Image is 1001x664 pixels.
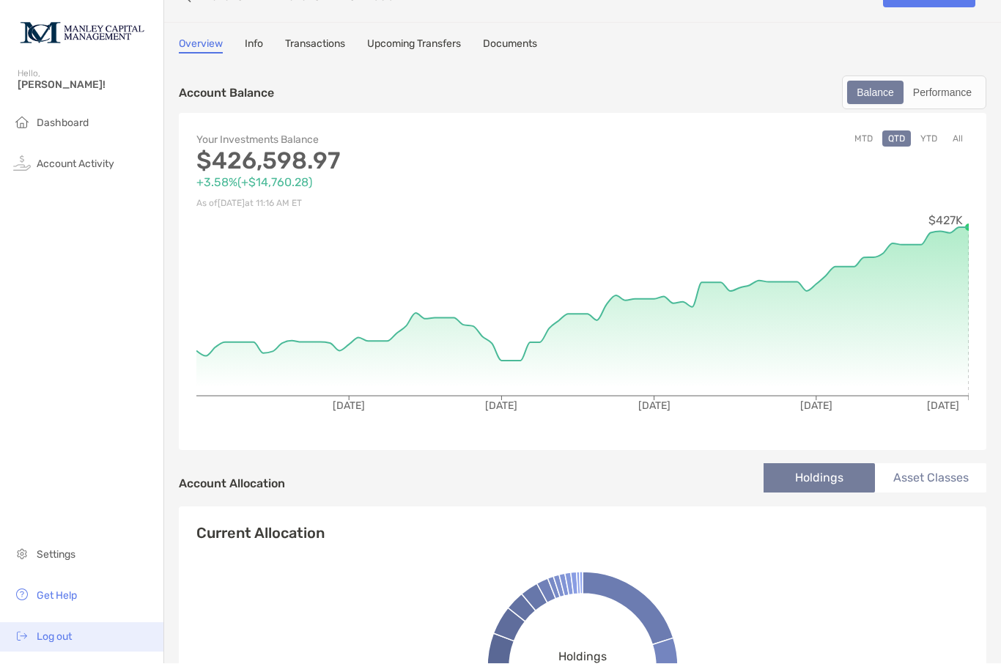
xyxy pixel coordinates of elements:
tspan: $427K [928,214,963,228]
h4: Current Allocation [196,525,325,542]
a: Documents [483,38,537,54]
div: segmented control [842,76,986,110]
span: [PERSON_NAME]! [18,79,155,92]
img: activity icon [13,155,31,172]
img: settings icon [13,545,31,563]
img: logout icon [13,627,31,645]
div: Balance [849,83,902,103]
p: As of [DATE] at 11:16 AM ET [196,195,583,213]
a: Overview [179,38,223,54]
p: Your Investments Balance [196,131,583,150]
img: Zoe Logo [18,6,146,59]
p: +3.58% ( +$14,760.28 ) [196,174,583,192]
a: Upcoming Transfers [367,38,461,54]
h4: Account Allocation [179,477,285,491]
tspan: [DATE] [333,400,365,413]
tspan: [DATE] [927,400,959,413]
span: Log out [37,631,72,643]
span: Holdings [558,650,607,664]
span: Account Activity [37,158,114,171]
img: get-help icon [13,586,31,604]
p: Account Balance [179,84,274,103]
li: Holdings [764,464,875,493]
img: household icon [13,114,31,131]
button: MTD [849,131,879,147]
span: Get Help [37,590,77,602]
tspan: [DATE] [638,400,671,413]
a: Transactions [285,38,345,54]
button: All [947,131,969,147]
li: Asset Classes [875,464,986,493]
span: Dashboard [37,117,89,130]
button: QTD [882,131,911,147]
p: $426,598.97 [196,152,583,171]
div: Performance [905,83,980,103]
button: YTD [915,131,943,147]
tspan: [DATE] [485,400,517,413]
span: Settings [37,549,75,561]
a: Info [245,38,263,54]
tspan: [DATE] [800,400,832,413]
